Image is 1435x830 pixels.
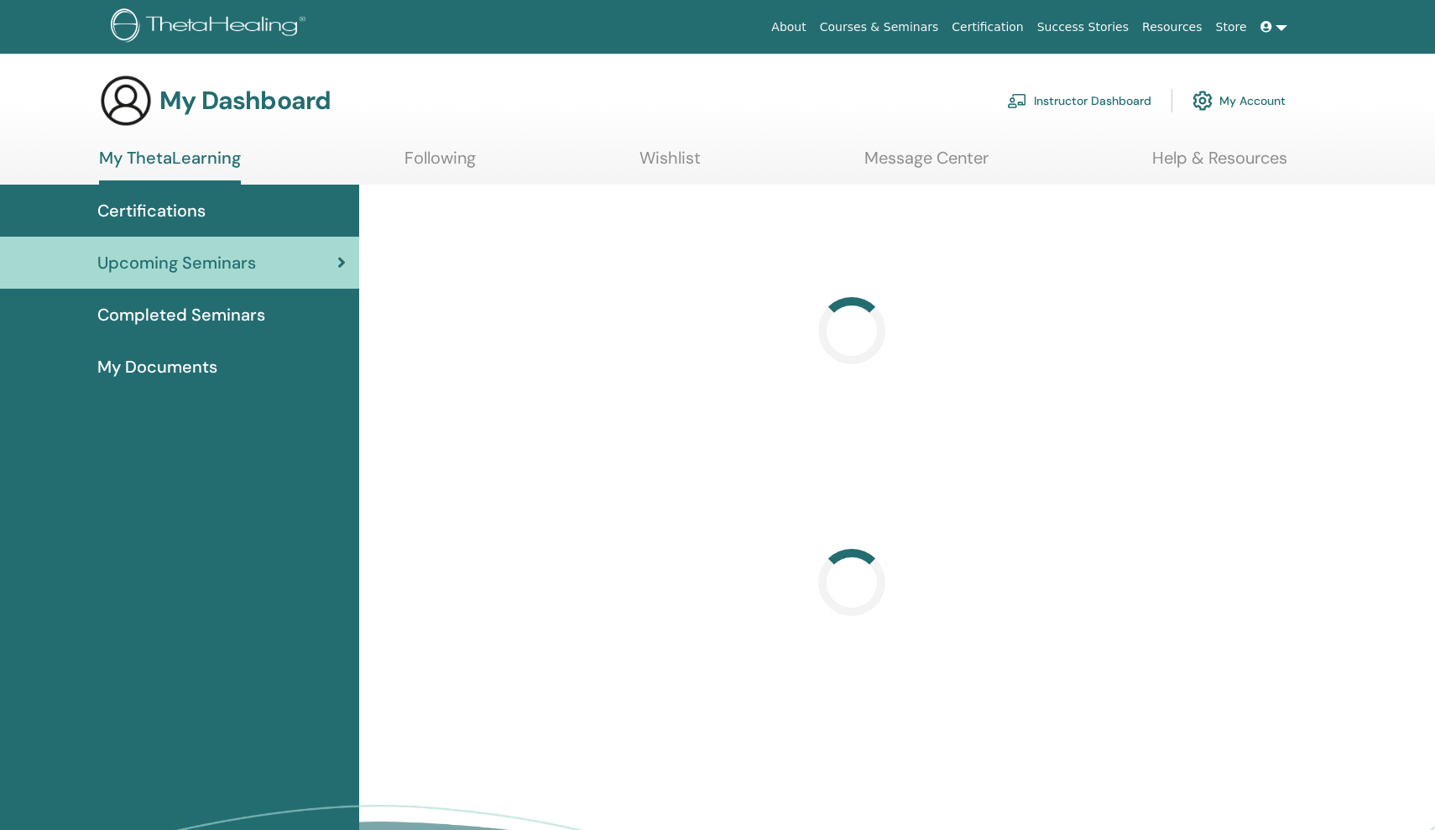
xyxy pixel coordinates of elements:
a: About [764,12,812,43]
a: Resources [1135,12,1209,43]
a: Success Stories [1031,12,1135,43]
span: Upcoming Seminars [97,250,256,275]
a: Courses & Seminars [813,12,946,43]
a: My Account [1192,82,1286,119]
a: Help & Resources [1152,148,1287,180]
a: Wishlist [639,148,701,180]
a: My ThetaLearning [99,148,241,185]
h3: My Dashboard [159,86,331,116]
a: Certification [945,12,1030,43]
span: Certifications [97,198,206,223]
img: cog.svg [1192,86,1213,115]
img: generic-user-icon.jpg [99,74,153,128]
span: My Documents [97,354,217,379]
a: Following [404,148,476,180]
a: Instructor Dashboard [1007,82,1151,119]
a: Message Center [864,148,989,180]
img: logo.png [111,8,311,46]
img: chalkboard-teacher.svg [1007,93,1027,108]
a: Store [1209,12,1254,43]
span: Completed Seminars [97,302,265,327]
